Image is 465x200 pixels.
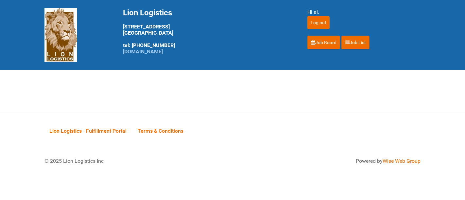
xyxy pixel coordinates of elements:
a: [DOMAIN_NAME] [123,48,163,55]
img: Lion Logistics [44,8,77,62]
div: [STREET_ADDRESS] [GEOGRAPHIC_DATA] tel: [PHONE_NUMBER] [123,8,291,55]
a: Terms & Conditions [133,121,188,141]
a: Job List [341,36,370,49]
div: Hi al, [307,8,421,16]
span: Lion Logistics - Fulfillment Portal [49,128,127,134]
div: © 2025 Lion Logistics Inc [40,152,229,170]
input: Log out [307,16,330,29]
a: Lion Logistics - Fulfillment Portal [44,121,131,141]
div: Powered by [241,157,421,165]
a: Wise Web Group [383,158,421,164]
a: Job Board [307,36,340,49]
span: Terms & Conditions [138,128,183,134]
span: Lion Logistics [123,8,172,17]
a: Lion Logistics [44,32,77,38]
